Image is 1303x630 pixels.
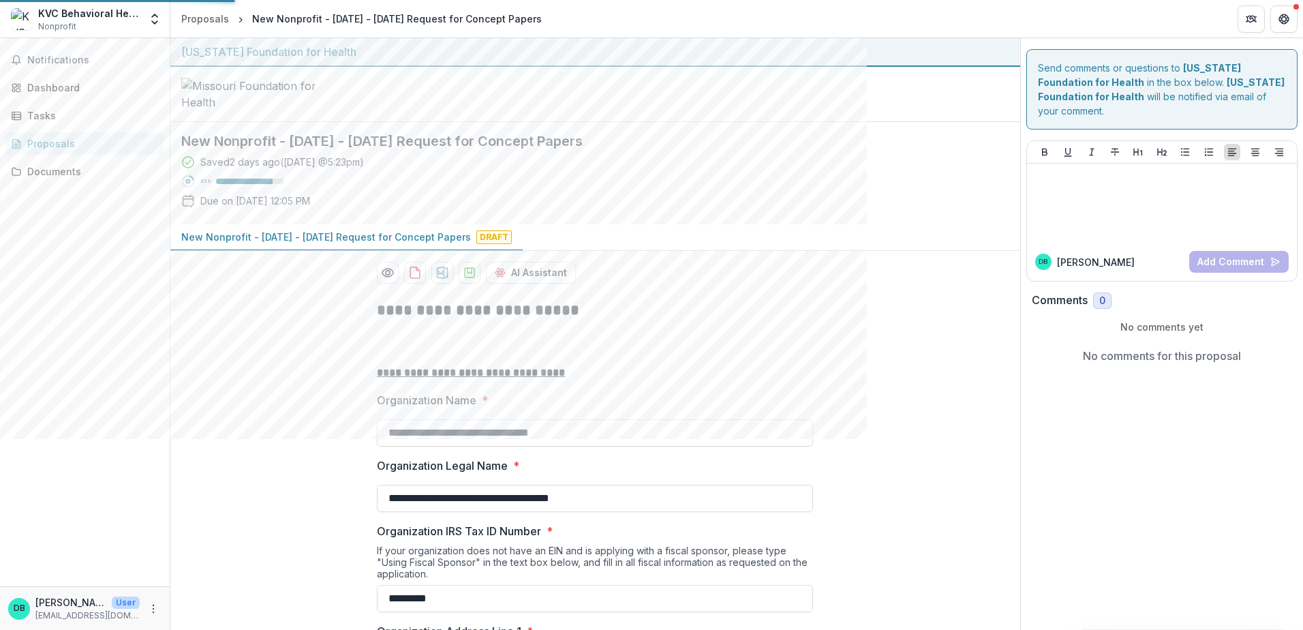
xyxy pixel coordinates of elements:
[1177,144,1193,160] button: Bullet List
[1099,295,1105,307] span: 0
[181,12,229,26] div: Proposals
[35,610,140,622] p: [EMAIL_ADDRESS][DOMAIN_NAME]
[200,177,211,186] p: 83 %
[377,262,399,284] button: Preview 31cca5c9-2bca-4fb3-952e-65159400edde-0.pdf
[1247,144,1263,160] button: Align Center
[1238,5,1265,33] button: Partners
[486,262,576,284] button: AI Assistant
[5,104,164,127] a: Tasks
[145,5,164,33] button: Open entity switcher
[27,55,159,66] span: Notifications
[35,595,106,610] p: [PERSON_NAME]
[5,49,164,71] button: Notifications
[1271,144,1287,160] button: Align Right
[1201,144,1217,160] button: Ordered List
[1189,251,1289,273] button: Add Comment
[1026,49,1298,130] div: Send comments or questions to in the box below. will be notified via email of your comment.
[476,230,512,244] span: Draft
[181,230,471,244] p: New Nonprofit - [DATE] - [DATE] Request for Concept Papers
[5,76,164,99] a: Dashboard
[27,108,153,123] div: Tasks
[1154,144,1170,160] button: Heading 2
[404,262,426,284] button: download-proposal
[27,164,153,179] div: Documents
[5,160,164,183] a: Documents
[1039,258,1047,265] div: Danielle Badas
[112,597,140,609] p: User
[5,132,164,155] a: Proposals
[459,262,480,284] button: download-proposal
[1032,294,1088,307] h2: Comments
[377,457,508,474] p: Organization Legal Name
[1060,144,1076,160] button: Underline
[1107,144,1123,160] button: Strike
[181,44,1009,60] div: [US_STATE] Foundation for Health
[1084,144,1100,160] button: Italicize
[1032,320,1293,334] p: No comments yet
[1270,5,1298,33] button: Get Help
[1037,144,1053,160] button: Bold
[27,136,153,151] div: Proposals
[145,601,162,617] button: More
[181,78,318,110] img: Missouri Foundation for Health
[27,80,153,95] div: Dashboard
[377,523,541,539] p: Organization IRS Tax ID Number
[377,392,476,408] p: Organization Name
[252,12,542,26] div: New Nonprofit - [DATE] - [DATE] Request for Concept Papers
[431,262,453,284] button: download-proposal
[11,8,33,30] img: KVC Behavioral Healthcare Missouri, Inc.
[377,545,813,585] div: If your organization does not have an EIN and is applying with a fiscal sponsor, please type "Usi...
[181,133,987,149] h2: New Nonprofit - [DATE] - [DATE] Request for Concept Papers
[1083,348,1241,364] p: No comments for this proposal
[200,194,310,208] p: Due on [DATE] 12:05 PM
[38,6,140,20] div: KVC Behavioral Healthcare [US_STATE], Inc.
[14,604,25,613] div: Danielle Badas
[176,9,234,29] a: Proposals
[1130,144,1146,160] button: Heading 1
[176,9,547,29] nav: breadcrumb
[200,155,364,169] div: Saved 2 days ago ( [DATE] @ 5:23pm )
[1224,144,1240,160] button: Align Left
[38,20,76,33] span: Nonprofit
[1057,255,1135,269] p: [PERSON_NAME]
